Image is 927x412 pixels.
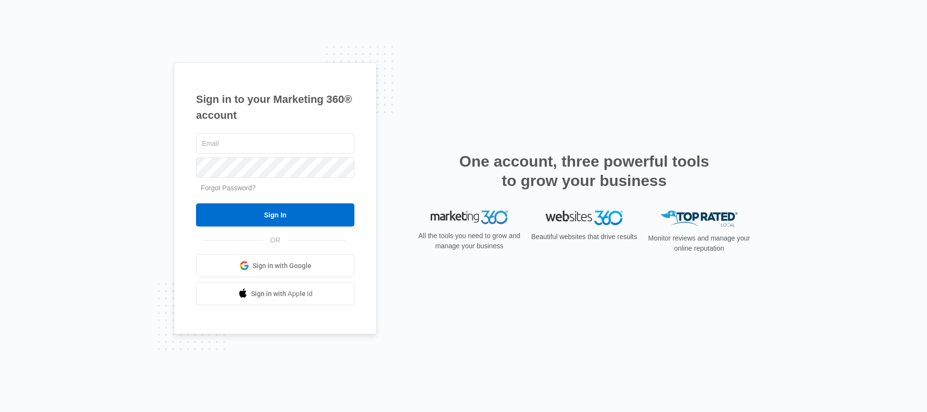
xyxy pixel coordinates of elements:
[196,133,354,154] input: Email
[415,231,523,251] p: All the tools you need to grow and manage your business
[253,261,311,271] span: Sign in with Google
[196,254,354,277] a: Sign in with Google
[660,211,738,227] img: Top Rated Local
[456,152,712,190] h2: One account, three powerful tools to grow your business
[196,91,354,123] h1: Sign in to your Marketing 360® account
[251,289,313,299] span: Sign in with Apple Id
[196,203,354,227] input: Sign In
[645,233,753,254] p: Monitor reviews and manage your online reputation
[431,211,508,224] img: Marketing 360
[530,232,638,242] p: Beautiful websites that drive results
[201,184,256,192] a: Forgot Password?
[196,282,354,305] a: Sign in with Apple Id
[264,235,287,245] span: OR
[546,211,623,225] img: Websites 360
